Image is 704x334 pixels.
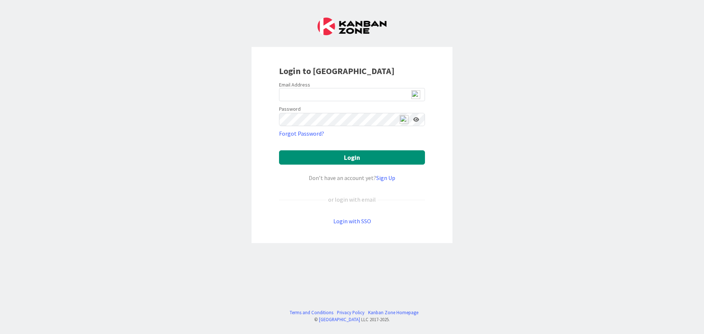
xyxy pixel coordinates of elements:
[286,316,418,323] div: © LLC 2017- 2025 .
[376,174,395,181] a: Sign Up
[337,309,364,316] a: Privacy Policy
[318,18,386,35] img: Kanban Zone
[279,81,310,88] label: Email Address
[279,150,425,165] button: Login
[279,129,324,138] a: Forgot Password?
[279,173,425,182] div: Don’t have an account yet?
[368,309,418,316] a: Kanban Zone Homepage
[319,316,360,322] a: [GEOGRAPHIC_DATA]
[411,90,420,99] img: npw-badge-icon-locked.svg
[290,309,333,316] a: Terms and Conditions
[326,195,378,204] div: or login with email
[400,115,408,124] img: npw-badge-icon-locked.svg
[279,65,395,77] b: Login to [GEOGRAPHIC_DATA]
[279,105,301,113] label: Password
[333,217,371,225] a: Login with SSO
